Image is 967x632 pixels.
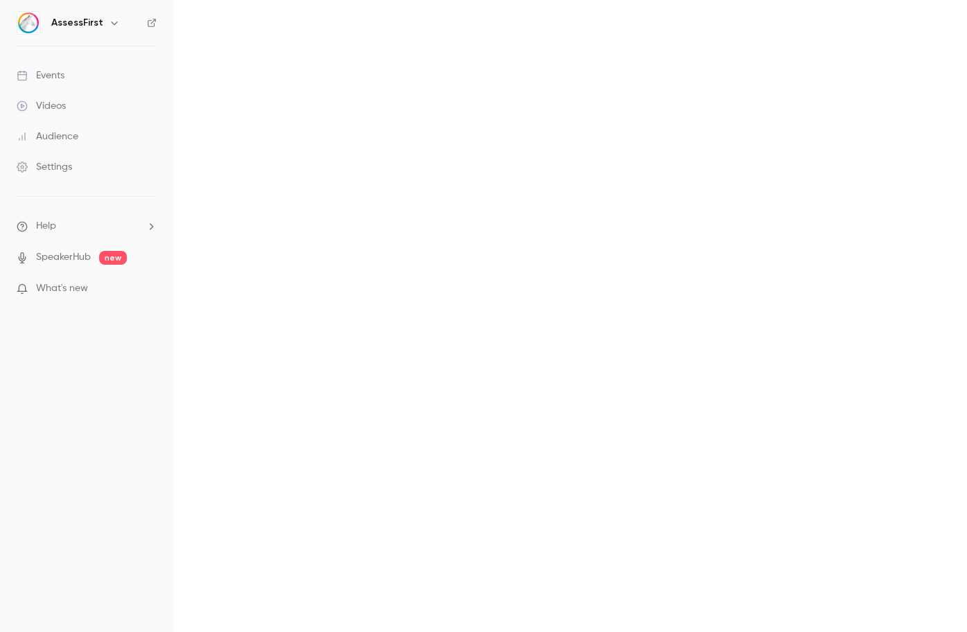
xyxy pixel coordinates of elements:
[36,219,56,234] span: Help
[17,69,64,82] div: Events
[17,160,72,174] div: Settings
[99,251,127,265] span: new
[36,250,91,265] a: SpeakerHub
[36,281,88,296] span: What's new
[17,130,78,143] div: Audience
[17,12,40,34] img: AssessFirst
[17,219,157,234] li: help-dropdown-opener
[17,99,66,113] div: Videos
[51,16,103,30] h6: AssessFirst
